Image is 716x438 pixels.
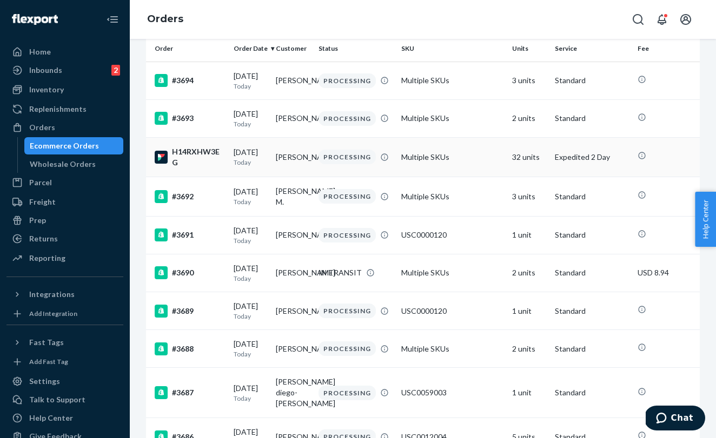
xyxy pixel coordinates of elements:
td: Multiple SKUs [397,254,508,292]
div: [DATE] [234,147,268,167]
td: Multiple SKUs [397,99,508,137]
div: PROCESSING [319,189,376,204]
div: Freight [29,197,56,207]
p: Today [234,197,268,206]
th: Order Date [229,36,272,62]
a: Orders [147,13,183,25]
td: 3 units [508,62,551,99]
div: PROCESSING [319,341,376,356]
td: 32 units [508,137,551,177]
p: Today [234,236,268,245]
td: [PERSON_NAME] [271,62,314,99]
p: Today [234,312,268,321]
div: IN TRANSIT [319,267,362,278]
td: 1 unit [508,292,551,330]
button: Open Search Box [627,9,649,30]
td: [PERSON_NAME] [271,254,314,292]
p: Standard [555,191,629,202]
td: 2 units [508,330,551,368]
iframe: Abre un widget desde donde se puede chatear con uno de los agentes [646,406,705,433]
div: #3689 [155,305,225,318]
th: Order [146,36,229,62]
div: USC0059003 [401,387,503,398]
a: Prep [6,212,123,229]
button: Talk to Support [6,391,123,408]
div: [DATE] [234,109,268,129]
a: Freight [6,193,123,211]
div: Fast Tags [29,337,64,348]
a: Add Integration [6,307,123,320]
td: 2 units [508,254,551,292]
div: [DATE] [234,263,268,283]
td: [PERSON_NAME] [271,330,314,368]
div: Add Fast Tag [29,357,68,366]
div: [DATE] [234,339,268,359]
div: PROCESSING [319,304,376,318]
p: Today [234,82,268,91]
td: Multiple SKUs [397,62,508,99]
p: Today [234,394,268,403]
p: Standard [555,267,629,278]
a: Orders [6,119,123,136]
p: Standard [555,230,629,240]
div: #3694 [155,74,225,87]
th: SKU [397,36,508,62]
td: [PERSON_NAME] diego-[PERSON_NAME] [271,368,314,418]
div: [DATE] [234,186,268,206]
th: Service [551,36,634,62]
p: Today [234,119,268,129]
div: USC0000120 [401,306,503,316]
div: Inbounds [29,65,62,76]
div: Returns [29,233,58,244]
td: [PERSON_NAME] [271,292,314,330]
div: Integrations [29,289,75,300]
div: Customer [276,44,310,53]
td: [PERSON_NAME] [271,137,314,177]
div: #3693 [155,112,225,125]
div: Wholesale Orders [30,159,96,170]
div: PROCESSING [319,73,376,88]
ol: breadcrumbs [138,4,192,35]
div: 2 [111,65,120,76]
p: Standard [555,387,629,398]
td: Multiple SKUs [397,137,508,177]
p: Today [234,274,268,283]
th: Status [314,36,397,62]
div: Settings [29,376,60,387]
a: Reporting [6,250,123,267]
div: Ecommerce Orders [30,140,99,151]
td: [PERSON_NAME] M. [271,177,314,216]
p: Expedited 2 Day [555,152,629,163]
div: Parcel [29,177,52,188]
img: Flexport logo [12,14,58,25]
button: Help Center [695,192,716,247]
div: #3692 [155,190,225,203]
a: Settings [6,373,123,390]
button: Fast Tags [6,334,123,351]
div: Prep [29,215,46,226]
a: Home [6,43,123,60]
a: Help Center [6,409,123,427]
div: #3690 [155,266,225,279]
th: Fee [633,36,700,62]
div: #3687 [155,386,225,399]
td: [PERSON_NAME] [271,99,314,137]
td: 2 units [508,99,551,137]
div: [DATE] [234,383,268,403]
div: [DATE] [234,225,268,245]
a: Returns [6,230,123,247]
td: 1 unit [508,368,551,418]
button: Integrations [6,286,123,303]
div: #3688 [155,342,225,355]
div: Inventory [29,84,64,95]
p: Standard [555,113,629,124]
p: Today [234,349,268,359]
div: PROCESSING [319,111,376,126]
div: Home [29,46,51,57]
div: PROCESSING [319,150,376,164]
a: Add Fast Tag [6,355,123,368]
div: PROCESSING [319,386,376,400]
a: Parcel [6,174,123,191]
